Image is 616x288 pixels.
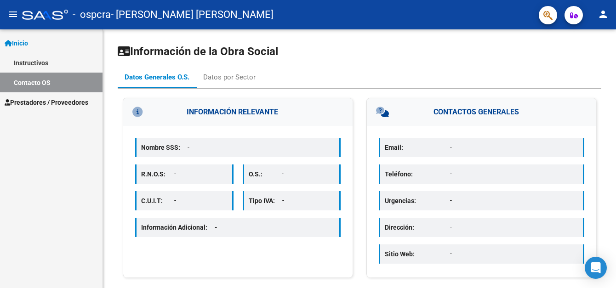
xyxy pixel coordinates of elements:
mat-icon: menu [7,9,18,20]
span: Inicio [5,38,28,48]
h1: Información de la Obra Social [118,44,601,59]
h3: INFORMACIÓN RELEVANTE [123,98,353,126]
p: C.U.I.T: [141,196,174,206]
p: O.S.: [249,169,282,179]
p: - [174,169,227,179]
mat-icon: person [598,9,609,20]
p: Teléfono: [385,169,450,179]
h3: CONTACTOS GENERALES [367,98,596,126]
p: - [450,142,578,152]
p: - [174,196,227,205]
p: R.N.O.S: [141,169,174,179]
div: Datos Generales O.S. [125,72,189,82]
span: - [PERSON_NAME] [PERSON_NAME] [111,5,274,25]
p: - [282,169,335,179]
p: - [450,196,578,205]
p: - [450,249,578,259]
p: Información Adicional: [141,222,225,232]
div: Open Intercom Messenger [585,257,607,279]
p: Urgencias: [385,196,450,206]
p: - [188,142,335,152]
div: Datos por Sector [203,72,256,82]
span: - [215,224,217,231]
p: Tipo IVA: [249,196,282,206]
p: Nombre SSS: [141,142,188,152]
span: - ospcra [73,5,111,25]
p: - [282,196,335,205]
p: Sitio Web: [385,249,450,259]
p: - [450,169,578,179]
span: Prestadores / Proveedores [5,97,88,107]
p: Email: [385,142,450,152]
p: - [450,222,578,232]
p: Dirección: [385,222,450,232]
